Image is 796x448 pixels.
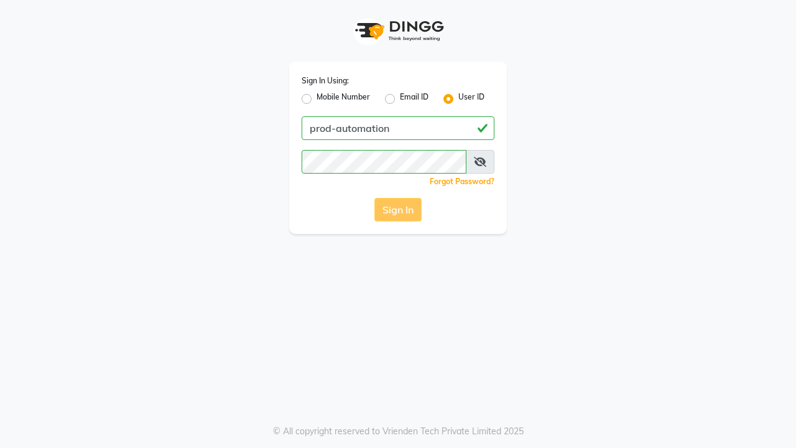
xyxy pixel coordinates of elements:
[302,150,466,174] input: Username
[400,91,428,106] label: Email ID
[430,177,494,186] a: Forgot Password?
[302,116,494,140] input: Username
[458,91,484,106] label: User ID
[302,75,349,86] label: Sign In Using:
[348,12,448,49] img: logo1.svg
[317,91,370,106] label: Mobile Number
